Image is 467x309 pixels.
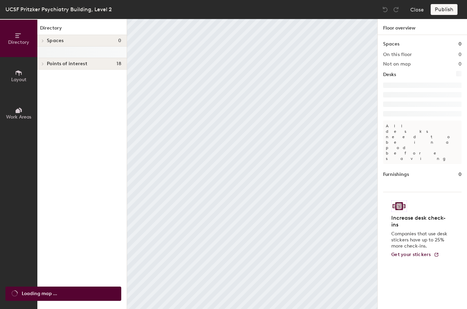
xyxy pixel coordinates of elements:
h4: Increase desk check-ins [391,215,449,228]
h1: Spaces [383,40,399,48]
span: Spaces [47,38,64,43]
p: Companies that use desk stickers have up to 25% more check-ins. [391,231,449,249]
h1: 0 [459,171,462,178]
a: Get your stickers [391,252,439,258]
h1: 0 [459,40,462,48]
span: Points of interest [47,61,87,67]
h1: Directory [37,24,127,35]
span: Directory [8,39,29,45]
span: Get your stickers [391,252,431,257]
h2: 0 [459,61,462,67]
h1: Desks [383,71,396,78]
h2: On this floor [383,52,412,57]
span: Work Areas [6,114,31,120]
canvas: Map [127,19,377,309]
img: Redo [393,6,399,13]
img: Sticker logo [391,200,407,212]
img: Undo [382,6,389,13]
span: 0 [118,38,121,43]
p: All desks need to be in a pod before saving [383,121,462,164]
div: UCSF Pritzker Psychiatry Building, Level 2 [5,5,112,14]
button: Close [410,4,424,15]
span: 18 [116,61,121,67]
span: Layout [11,77,26,83]
h1: Furnishings [383,171,409,178]
h2: 0 [459,52,462,57]
h1: Floor overview [378,19,467,35]
span: Loading map ... [22,290,57,297]
h2: Not on map [383,61,411,67]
